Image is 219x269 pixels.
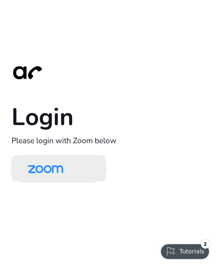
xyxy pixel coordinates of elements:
iframe: Checklist [156,237,213,263]
img: Zoom Logo [20,157,71,181]
h1: Login [11,102,208,132]
h2: Please login with Zoom below [11,136,208,145]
